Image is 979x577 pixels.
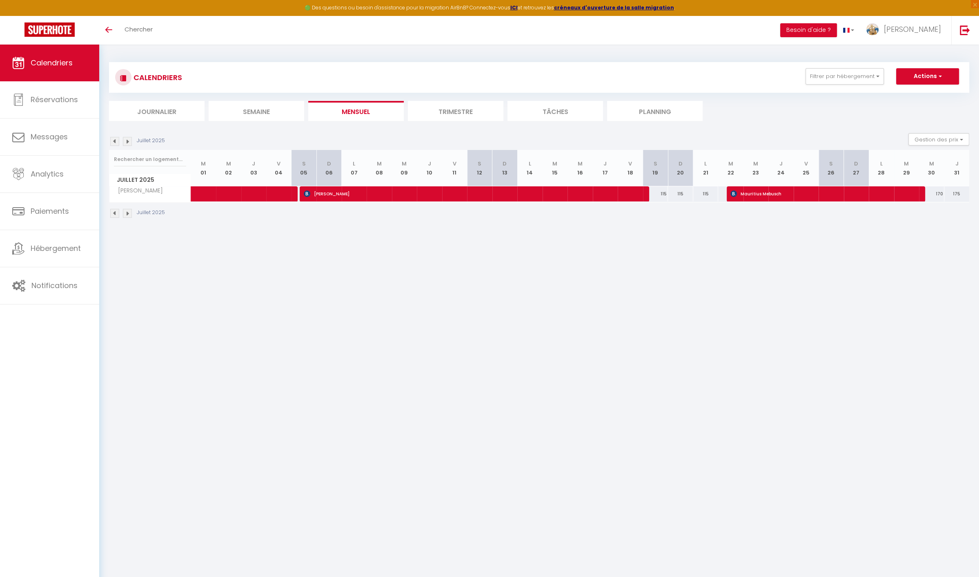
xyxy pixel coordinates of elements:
th: 30 [919,150,944,186]
abbr: D [679,160,683,168]
span: Réservations [31,94,78,105]
img: ... [866,23,879,36]
th: 04 [266,150,291,186]
abbr: M [201,160,206,168]
abbr: J [428,160,431,168]
a: ... [PERSON_NAME] [860,16,951,45]
th: 13 [492,150,518,186]
abbr: M [728,160,733,168]
div: 170 [919,186,944,201]
span: Analytics [31,169,64,179]
div: 175 [944,186,970,201]
th: 12 [467,150,492,186]
th: 20 [668,150,693,186]
th: 31 [944,150,970,186]
a: Chercher [118,16,159,45]
h3: CALENDRIERS [131,68,182,87]
th: 19 [643,150,668,186]
li: Tâches [507,101,603,121]
th: 03 [241,150,267,186]
th: 22 [718,150,743,186]
span: Chercher [125,25,153,34]
button: Besoin d'aide ? [780,23,837,37]
abbr: V [628,160,632,168]
p: Juillet 2025 [137,137,165,145]
abbr: J [955,160,959,168]
span: [PERSON_NAME] [111,186,165,195]
div: 115 [643,186,668,201]
abbr: V [804,160,808,168]
input: Rechercher un logement... [114,152,186,167]
strong: créneaux d'ouverture de la salle migration [554,4,674,11]
img: logout [960,25,970,35]
abbr: M [578,160,583,168]
span: Hébergement [31,243,81,253]
span: [PERSON_NAME] [304,186,636,201]
div: 115 [668,186,693,201]
th: 08 [367,150,392,186]
th: 14 [517,150,543,186]
th: 11 [442,150,467,186]
abbr: M [552,160,557,168]
span: Calendriers [31,58,73,68]
abbr: L [529,160,531,168]
th: 23 [743,150,769,186]
th: 17 [593,150,618,186]
th: 27 [844,150,869,186]
th: 02 [216,150,241,186]
th: 21 [693,150,719,186]
th: 16 [567,150,593,186]
span: Notifications [31,280,78,291]
abbr: D [503,160,507,168]
abbr: D [327,160,331,168]
button: Ouvrir le widget de chat LiveChat [7,3,31,28]
abbr: M [929,160,934,168]
th: 09 [392,150,417,186]
abbr: S [478,160,481,168]
abbr: M [753,160,758,168]
button: Filtrer par hébergement [805,68,884,85]
li: Semaine [209,101,304,121]
li: Mensuel [308,101,404,121]
th: 15 [543,150,568,186]
abbr: M [904,160,909,168]
th: 01 [191,150,216,186]
th: 18 [618,150,643,186]
button: Gestion des prix [908,133,969,145]
th: 10 [417,150,442,186]
span: Paiements [31,206,69,216]
span: Messages [31,132,68,142]
th: 05 [291,150,317,186]
abbr: S [302,160,306,168]
span: [PERSON_NAME] [884,24,941,34]
th: 25 [794,150,819,186]
abbr: L [880,160,883,168]
img: Super Booking [24,22,75,37]
abbr: S [829,160,833,168]
li: Trimestre [408,101,503,121]
abbr: J [603,160,607,168]
th: 26 [819,150,844,186]
th: 06 [316,150,342,186]
th: 29 [894,150,919,186]
abbr: J [252,160,255,168]
abbr: D [854,160,858,168]
a: ICI [510,4,518,11]
abbr: V [453,160,456,168]
li: Planning [607,101,703,121]
div: 115 [693,186,719,201]
span: Juillet 2025 [109,174,191,186]
p: Juillet 2025 [137,209,165,217]
th: 28 [869,150,894,186]
span: Mauritius Mebusch [730,186,913,201]
abbr: M [402,160,407,168]
abbr: M [377,160,382,168]
th: 07 [342,150,367,186]
abbr: L [353,160,355,168]
abbr: L [704,160,707,168]
button: Actions [896,68,959,85]
li: Journalier [109,101,205,121]
abbr: V [277,160,280,168]
abbr: J [779,160,783,168]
